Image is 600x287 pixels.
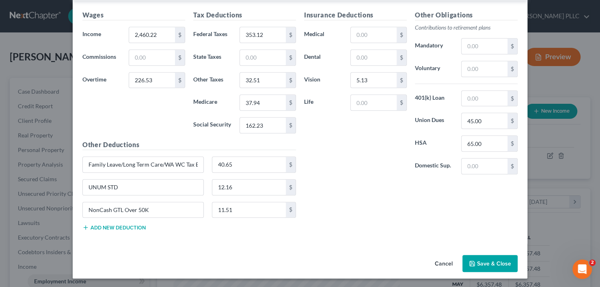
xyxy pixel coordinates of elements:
[351,73,397,88] input: 0.00
[189,27,235,43] label: Federal Taxes
[286,95,296,110] div: $
[129,50,175,65] input: 0.00
[507,91,517,106] div: $
[507,158,517,174] div: $
[397,95,406,110] div: $
[286,202,296,218] div: $
[397,27,406,43] div: $
[462,61,507,77] input: 0.00
[78,72,125,88] label: Overtime
[240,27,286,43] input: 0.00
[572,259,592,279] iframe: Intercom live chat
[83,180,203,195] input: Specify...
[462,158,507,174] input: 0.00
[83,202,203,218] input: Specify...
[462,113,507,129] input: 0.00
[212,202,286,218] input: 0.00
[189,72,235,88] label: Other Taxes
[304,10,407,20] h5: Insurance Deductions
[212,157,286,172] input: 0.00
[83,157,203,172] input: Specify...
[300,94,346,111] label: Life
[240,95,286,110] input: 0.00
[351,50,397,65] input: 0.00
[193,10,296,20] h5: Tax Deductions
[428,256,459,272] button: Cancel
[129,27,175,43] input: 0.00
[78,49,125,66] label: Commissions
[82,140,296,150] h5: Other Deductions
[300,72,346,88] label: Vision
[462,136,507,151] input: 0.00
[240,50,286,65] input: 0.00
[411,61,457,77] label: Voluntary
[507,136,517,151] div: $
[212,180,286,195] input: 0.00
[82,224,146,231] button: Add new deduction
[351,95,397,110] input: 0.00
[415,24,518,32] p: Contributions to retirement plans
[286,180,296,195] div: $
[462,255,518,272] button: Save & Close
[507,39,517,54] div: $
[507,61,517,77] div: $
[286,118,296,133] div: $
[397,50,406,65] div: $
[300,49,346,66] label: Dental
[411,38,457,54] label: Mandatory
[189,94,235,111] label: Medicare
[82,10,185,20] h5: Wages
[82,30,101,37] span: Income
[411,135,457,152] label: HSA
[411,113,457,129] label: Union Dues
[175,50,185,65] div: $
[462,39,507,54] input: 0.00
[286,73,296,88] div: $
[411,90,457,107] label: 401(k) Loan
[175,27,185,43] div: $
[240,73,286,88] input: 0.00
[240,118,286,133] input: 0.00
[286,50,296,65] div: $
[507,113,517,129] div: $
[175,73,185,88] div: $
[415,10,518,20] h5: Other Obligations
[397,73,406,88] div: $
[411,158,457,174] label: Domestic Sup.
[462,91,507,106] input: 0.00
[189,117,235,133] label: Social Security
[351,27,397,43] input: 0.00
[286,157,296,172] div: $
[189,49,235,66] label: State Taxes
[589,259,596,266] span: 2
[129,73,175,88] input: 0.00
[300,27,346,43] label: Medical
[286,27,296,43] div: $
